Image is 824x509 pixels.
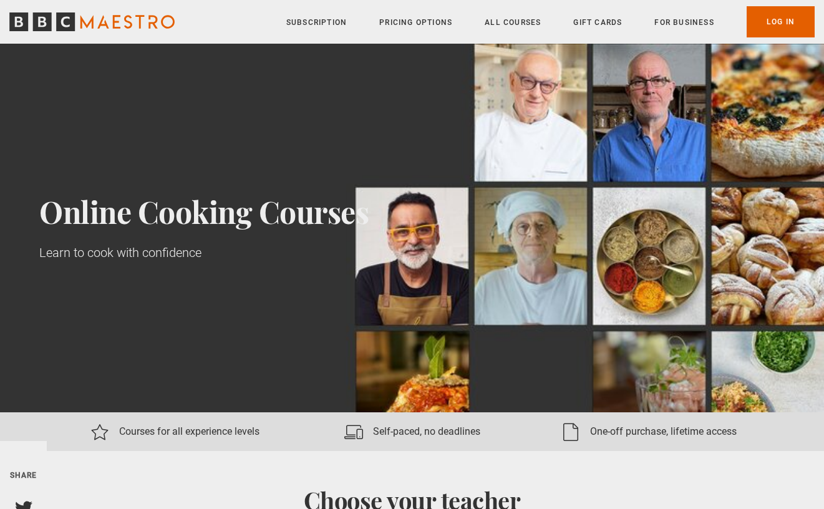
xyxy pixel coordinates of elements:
a: Gift Cards [573,16,622,29]
a: Subscription [286,16,347,29]
nav: Primary [286,6,815,37]
a: Log In [747,6,815,37]
a: Pricing Options [379,16,452,29]
a: For business [654,16,714,29]
p: Courses for all experience levels [119,424,259,439]
p: One-off purchase, lifetime access [590,424,737,439]
svg: BBC Maestro [9,12,175,31]
h1: Online Cooking Courses [39,194,376,229]
a: All Courses [485,16,541,29]
p: Self-paced, no deadlines [373,424,480,439]
p: Learn to cook with confidence [39,244,201,261]
span: Share [10,471,37,480]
